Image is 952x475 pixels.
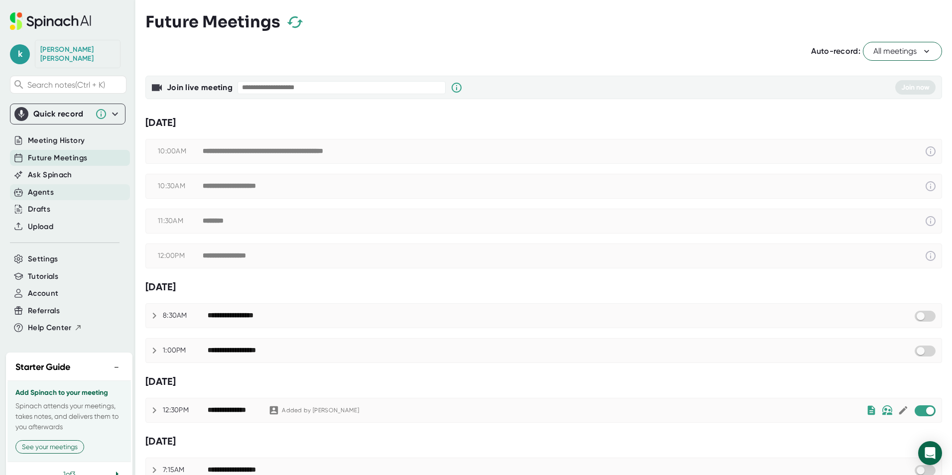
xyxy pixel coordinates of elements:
h3: Add Spinach to your meeting [15,389,123,397]
button: All meetings [863,42,942,61]
span: Auto-record: [811,46,860,56]
div: Quick record [14,104,121,124]
button: Help Center [28,322,82,334]
div: 12:30PM [163,406,208,415]
button: Join now [895,80,936,95]
button: − [110,360,123,374]
button: Upload [28,221,53,233]
div: [DATE] [145,281,942,293]
div: Added by [PERSON_NAME] [282,407,359,414]
button: See your meetings [15,440,84,454]
span: Join now [901,83,930,92]
button: Account [28,288,58,299]
span: All meetings [873,45,932,57]
b: Join live meeting [167,83,233,92]
span: Search notes (Ctrl + K) [27,80,123,90]
button: Ask Spinach [28,169,72,181]
div: 7:15AM [163,466,208,475]
div: 12:00PM [158,251,203,260]
div: 10:30AM [158,182,203,191]
div: [DATE] [145,435,942,448]
div: [DATE] [145,117,942,129]
svg: This event has already passed [925,215,937,227]
span: k [10,44,30,64]
img: internal-only.bf9814430b306fe8849ed4717edd4846.svg [882,405,893,415]
div: 8:30AM [163,311,208,320]
svg: This event has already passed [925,145,937,157]
button: Meeting History [28,135,85,146]
button: Tutorials [28,271,58,282]
div: [DATE] [145,375,942,388]
div: Quick record [33,109,90,119]
h3: Future Meetings [145,12,280,31]
div: 11:30AM [158,217,203,226]
svg: This event has already passed [925,180,937,192]
div: Open Intercom Messenger [918,441,942,465]
button: Settings [28,253,58,265]
h2: Starter Guide [15,360,70,374]
div: 1:00PM [163,346,208,355]
button: Referrals [28,305,60,317]
div: Karthik Potharaju [40,45,115,63]
button: Drafts [28,204,50,215]
svg: This event has already passed [925,250,937,262]
p: Spinach attends your meetings, takes notes, and delivers them to you afterwards [15,401,123,432]
button: Agents [28,187,54,198]
div: 10:00AM [158,147,203,156]
button: Future Meetings [28,152,87,164]
span: Help Center [28,322,72,334]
